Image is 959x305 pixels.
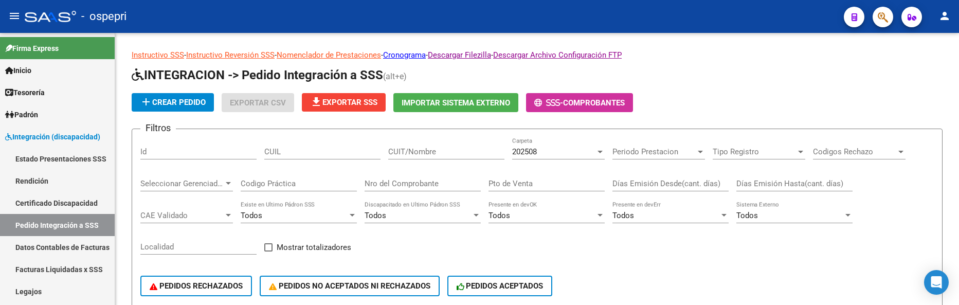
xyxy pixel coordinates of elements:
[5,65,31,76] span: Inicio
[140,276,252,296] button: PEDIDOS RECHAZADOS
[222,93,294,112] button: Exportar CSV
[736,211,758,220] span: Todos
[5,109,38,120] span: Padrón
[140,211,224,220] span: CAE Validado
[241,211,262,220] span: Todos
[140,179,224,188] span: Seleccionar Gerenciador
[132,93,214,112] button: Crear Pedido
[447,276,553,296] button: PEDIDOS ACEPTADOS
[132,50,184,60] a: Instructivo SSS
[140,121,176,135] h3: Filtros
[132,49,943,61] p: - - - - -
[365,211,386,220] span: Todos
[612,147,696,156] span: Periodo Prestacion
[563,98,625,107] span: Comprobantes
[488,211,510,220] span: Todos
[132,68,383,82] span: INTEGRACION -> Pedido Integración a SSS
[938,10,951,22] mat-icon: person
[186,50,275,60] a: Instructivo Reversión SSS
[493,50,622,60] a: Descargar Archivo Configuración FTP
[140,96,152,108] mat-icon: add
[81,5,126,28] span: - ospepri
[8,10,21,22] mat-icon: menu
[428,50,491,60] a: Descargar Filezilla
[383,50,426,60] a: Cronograma
[713,147,796,156] span: Tipo Registro
[269,281,430,291] span: PEDIDOS NO ACEPTADOS NI RECHAZADOS
[612,211,634,220] span: Todos
[230,98,286,107] span: Exportar CSV
[924,270,949,295] div: Open Intercom Messenger
[393,93,518,112] button: Importar Sistema Externo
[512,147,537,156] span: 202508
[534,98,563,107] span: -
[310,98,377,107] span: Exportar SSS
[140,98,206,107] span: Crear Pedido
[526,93,633,112] button: -Comprobantes
[5,43,59,54] span: Firma Express
[150,281,243,291] span: PEDIDOS RECHAZADOS
[813,147,896,156] span: Codigos Rechazo
[5,131,100,142] span: Integración (discapacidad)
[302,93,386,112] button: Exportar SSS
[383,71,407,81] span: (alt+e)
[260,276,440,296] button: PEDIDOS NO ACEPTADOS NI RECHAZADOS
[457,281,544,291] span: PEDIDOS ACEPTADOS
[277,241,351,254] span: Mostrar totalizadores
[310,96,322,108] mat-icon: file_download
[402,98,510,107] span: Importar Sistema Externo
[5,87,45,98] span: Tesorería
[277,50,381,60] a: Nomenclador de Prestaciones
